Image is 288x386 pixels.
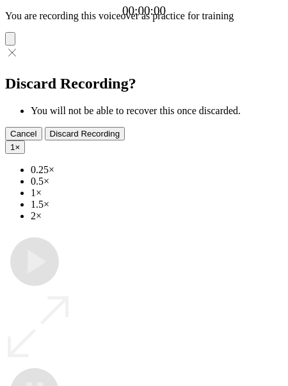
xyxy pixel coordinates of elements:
li: 0.25× [31,164,283,176]
h2: Discard Recording? [5,75,283,92]
button: 1× [5,140,25,154]
li: You will not be able to recover this once discarded. [31,105,283,117]
a: 00:00:00 [122,4,166,18]
span: 1 [10,142,15,152]
li: 1× [31,187,283,199]
li: 1.5× [31,199,283,210]
button: Discard Recording [45,127,125,140]
li: 2× [31,210,283,222]
li: 0.5× [31,176,283,187]
button: Cancel [5,127,42,140]
p: You are recording this voiceover as practice for training [5,10,283,22]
